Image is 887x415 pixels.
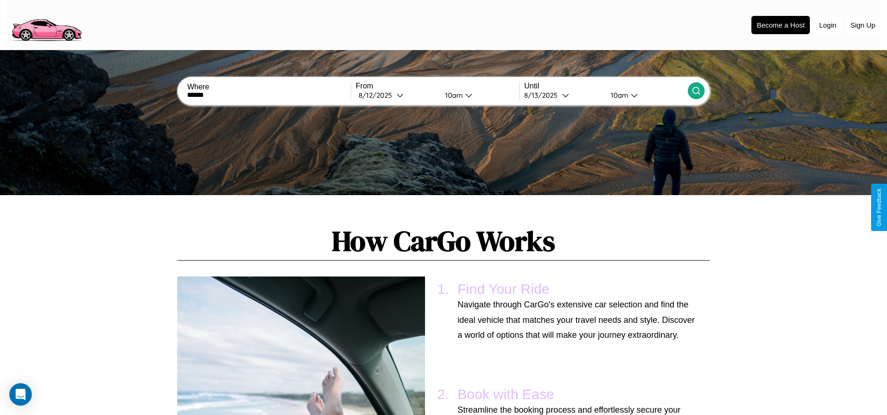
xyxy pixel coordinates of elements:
[356,82,519,90] label: From
[606,91,631,100] div: 10am
[438,90,519,100] button: 10am
[9,383,32,406] div: Open Intercom Messenger
[359,91,397,100] div: 8 / 12 / 2025
[453,277,700,347] li: Find Your Ride
[751,16,810,34] button: Become a Host
[187,83,350,91] label: Where
[524,82,687,90] label: Until
[7,5,86,44] img: logo
[356,90,438,100] button: 8/12/2025
[603,90,688,100] button: 10am
[876,189,882,226] div: Give Feedback
[177,222,709,261] h1: How CarGo Works
[440,91,465,100] div: 10am
[815,16,841,34] button: Login
[524,91,562,100] div: 8 / 13 / 2025
[846,16,880,34] button: Sign Up
[458,297,696,342] p: Navigate through CarGo's extensive car selection and find the ideal vehicle that matches your tra...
